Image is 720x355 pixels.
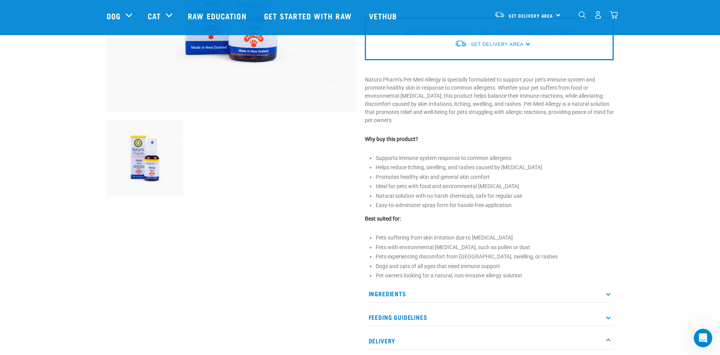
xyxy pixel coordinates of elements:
[107,120,184,197] img: 2023 AUG RE Product1728
[376,253,614,261] li: Pets experiencing discomfort from [GEOGRAPHIC_DATA], swelling, or rashes
[376,173,614,181] li: Promotes healthy skin and general skin comfort
[376,262,614,270] li: Dogs and cats of all ages that need immune support
[365,216,401,222] strong: Best suited for:
[107,10,121,22] a: Dog
[376,201,614,209] li: Easy-to-administer spray form for hassle-free application
[180,0,256,31] a: Raw Education
[579,11,586,19] img: home-icon-1@2x.png
[376,234,614,242] li: Pets suffering from skin irritation due to [MEDICAL_DATA]
[594,11,602,19] img: user.png
[376,192,614,200] li: Natural solution with no harsh chemicals, safe for regular use
[610,11,618,19] img: home-icon@2x.png
[365,136,418,142] strong: Why buy this product?
[148,10,161,22] a: Cat
[256,0,361,31] a: Get started with Raw
[454,40,467,48] img: van-moving.png
[494,11,505,18] img: van-moving.png
[376,163,614,172] li: Helps reduce itching, swelling, and rashes caused by [MEDICAL_DATA]
[509,14,553,17] span: Set Delivery Area
[471,42,523,47] span: Set Delivery Area
[365,285,614,302] p: Ingredients
[361,0,407,31] a: Vethub
[365,332,614,350] p: Delivery
[376,182,614,190] li: Ideal for pets with food and environmental [MEDICAL_DATA]
[376,154,614,162] li: Supports immune system response to common allergens
[365,76,614,124] p: Naturo Pharm’s Pet-Med Allergy is specially formulated to support your pet's immune system and pr...
[376,243,614,251] li: Pets with environmental [MEDICAL_DATA], such as pollen or dust
[376,272,614,280] li: Pet owners looking for a natural, non-invasive allergy solution
[365,309,614,326] p: Feeding Guidelines
[694,329,712,347] iframe: Intercom live chat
